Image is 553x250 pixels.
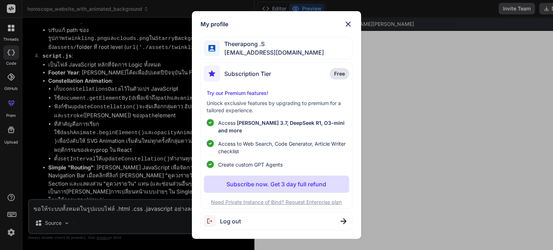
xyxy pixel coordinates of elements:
span: Log out [220,217,241,226]
span: [PERSON_NAME] 3.7, DeepSeek R1, O3-mini and more [218,120,345,133]
img: checklist [207,161,214,168]
span: Access to Web Search, Code Generator, Article Writer checklist [218,140,346,155]
img: profile [208,45,215,52]
img: subscription [204,65,220,82]
p: Try our Premium features! [207,90,346,97]
img: checklist [207,140,214,147]
span: [EMAIL_ADDRESS][DOMAIN_NAME] [220,48,324,57]
p: Subscribe now. Get 3 day full refund [226,180,326,188]
button: Subscribe now. Get 3 day full refund [204,176,349,193]
p: Unlock exclusive features by upgrading to premium for a tailored experience. [207,100,346,114]
img: close [341,218,346,224]
h1: My profile [201,20,228,28]
span: Free [334,70,345,77]
p: Need Private Instance of Bind? Request Enterprise plan [204,199,349,206]
img: close [344,20,352,28]
span: Theerapong .S [220,40,324,48]
span: Subscription Tier [224,69,271,78]
img: logout [204,215,220,227]
p: Access [218,119,346,134]
span: Create custom GPT Agents [218,161,283,168]
img: checklist [207,119,214,126]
